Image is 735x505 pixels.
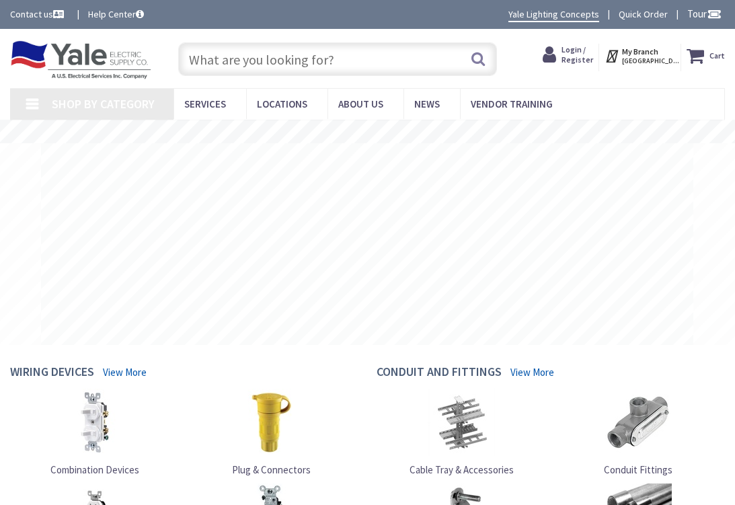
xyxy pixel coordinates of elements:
[414,98,440,110] span: News
[61,389,128,456] img: Combination Devices
[178,42,497,76] input: What are you looking for?
[377,365,502,382] h4: Conduit and Fittings
[619,7,668,21] a: Quick Order
[10,365,94,382] h4: Wiring Devices
[410,389,514,477] a: Cable Tray & Accessories Cable Tray & Accessories
[510,365,554,379] a: View More
[687,44,725,68] a: Cart
[605,44,675,68] div: My Branch [GEOGRAPHIC_DATA], [GEOGRAPHIC_DATA]
[604,389,672,477] a: Conduit Fittings Conduit Fittings
[10,40,151,79] img: Yale Electric Supply Co.
[605,389,672,456] img: Conduit Fittings
[622,56,679,65] span: [GEOGRAPHIC_DATA], [GEOGRAPHIC_DATA]
[50,389,139,477] a: Combination Devices Combination Devices
[562,44,593,64] span: Login / Register
[232,463,311,476] span: Plug & Connectors
[257,98,307,110] span: Locations
[604,463,672,476] span: Conduit Fittings
[237,389,305,456] img: Plug & Connectors
[543,44,593,67] a: Login / Register
[88,7,144,21] a: Help Center
[410,463,514,476] span: Cable Tray & Accessories
[103,365,147,379] a: View More
[232,389,311,477] a: Plug & Connectors Plug & Connectors
[709,44,725,68] strong: Cart
[10,7,67,21] a: Contact us
[428,389,495,456] img: Cable Tray & Accessories
[622,46,658,56] strong: My Branch
[508,7,599,22] a: Yale Lighting Concepts
[687,7,722,20] span: Tour
[184,98,226,110] span: Services
[471,98,553,110] span: Vendor Training
[52,96,155,112] span: Shop By Category
[338,98,383,110] span: About Us
[50,463,139,476] span: Combination Devices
